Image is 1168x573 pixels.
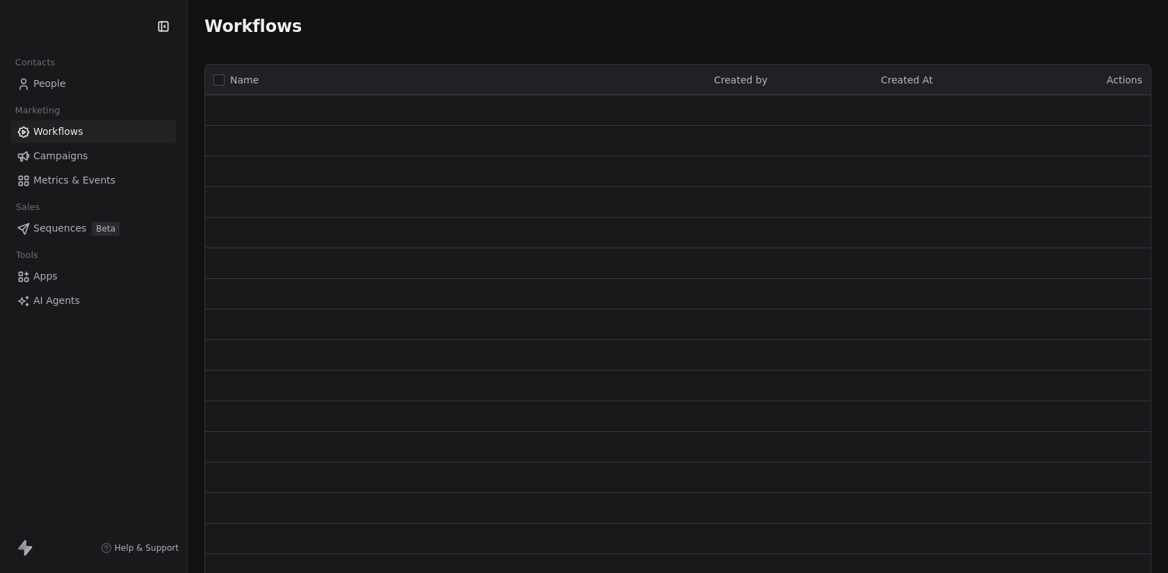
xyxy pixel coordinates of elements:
[9,100,66,121] span: Marketing
[33,221,86,236] span: Sequences
[11,120,176,143] a: Workflows
[33,269,58,284] span: Apps
[33,124,83,139] span: Workflows
[92,222,120,236] span: Beta
[33,293,80,308] span: AI Agents
[10,197,46,218] span: Sales
[714,74,768,86] span: Created by
[11,217,176,240] a: SequencesBeta
[11,265,176,288] a: Apps
[115,542,179,554] span: Help & Support
[230,73,259,88] span: Name
[101,542,179,554] a: Help & Support
[1107,74,1142,86] span: Actions
[33,173,115,188] span: Metrics & Events
[11,169,176,192] a: Metrics & Events
[10,245,44,266] span: Tools
[9,52,61,73] span: Contacts
[11,145,176,168] a: Campaigns
[204,17,302,36] span: Workflows
[33,76,66,91] span: People
[11,289,176,312] a: AI Agents
[881,74,933,86] span: Created At
[11,72,176,95] a: People
[33,149,88,163] span: Campaigns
